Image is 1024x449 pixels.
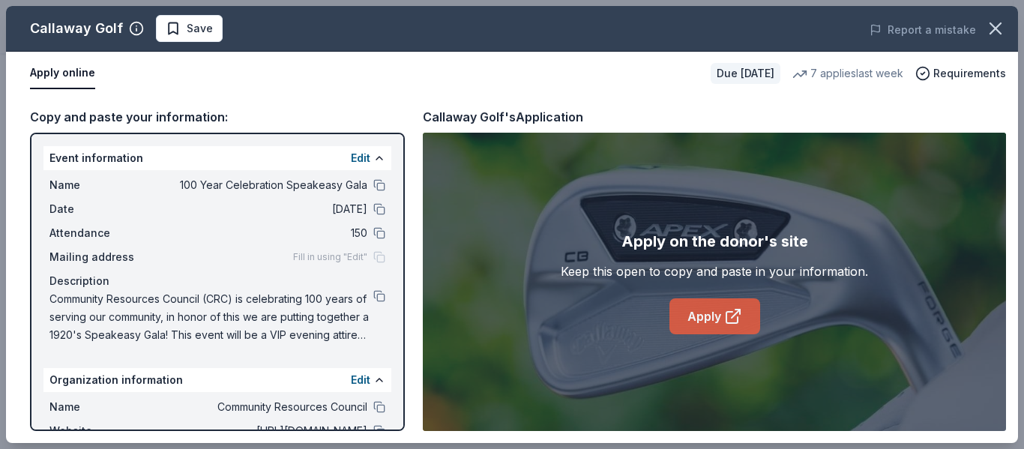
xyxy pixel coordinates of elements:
a: Apply [669,298,760,334]
span: [URL][DOMAIN_NAME] [150,422,367,440]
button: Edit [351,371,370,389]
div: 7 applies last week [792,64,903,82]
div: Copy and paste your information: [30,107,405,127]
span: [DATE] [150,200,367,218]
div: Apply on the donor's site [621,229,808,253]
span: 100 Year Celebration Speakeasy Gala [150,176,367,194]
span: Name [49,176,150,194]
div: Organization information [43,368,391,392]
span: Save [187,19,213,37]
button: Save [156,15,223,42]
span: Mailing address [49,248,150,266]
span: Website [49,422,150,440]
span: 150 [150,224,367,242]
button: Report a mistake [870,21,976,39]
div: Event information [43,146,391,170]
span: Requirements [933,64,1006,82]
span: Name [49,398,150,416]
div: Keep this open to copy and paste in your information. [561,262,868,280]
button: Apply online [30,58,95,89]
button: Requirements [915,64,1006,82]
span: Community Resources Council [150,398,367,416]
div: Description [49,272,385,290]
span: Attendance [49,224,150,242]
button: Edit [351,149,370,167]
div: Callaway Golf's Application [423,107,583,127]
div: Callaway Golf [30,16,123,40]
span: Community Resources Council (CRC) is celebrating 100 years of serving our community, in honor of ... [49,290,373,344]
div: Due [DATE] [711,63,780,84]
span: Fill in using "Edit" [293,251,367,263]
span: Date [49,200,150,218]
